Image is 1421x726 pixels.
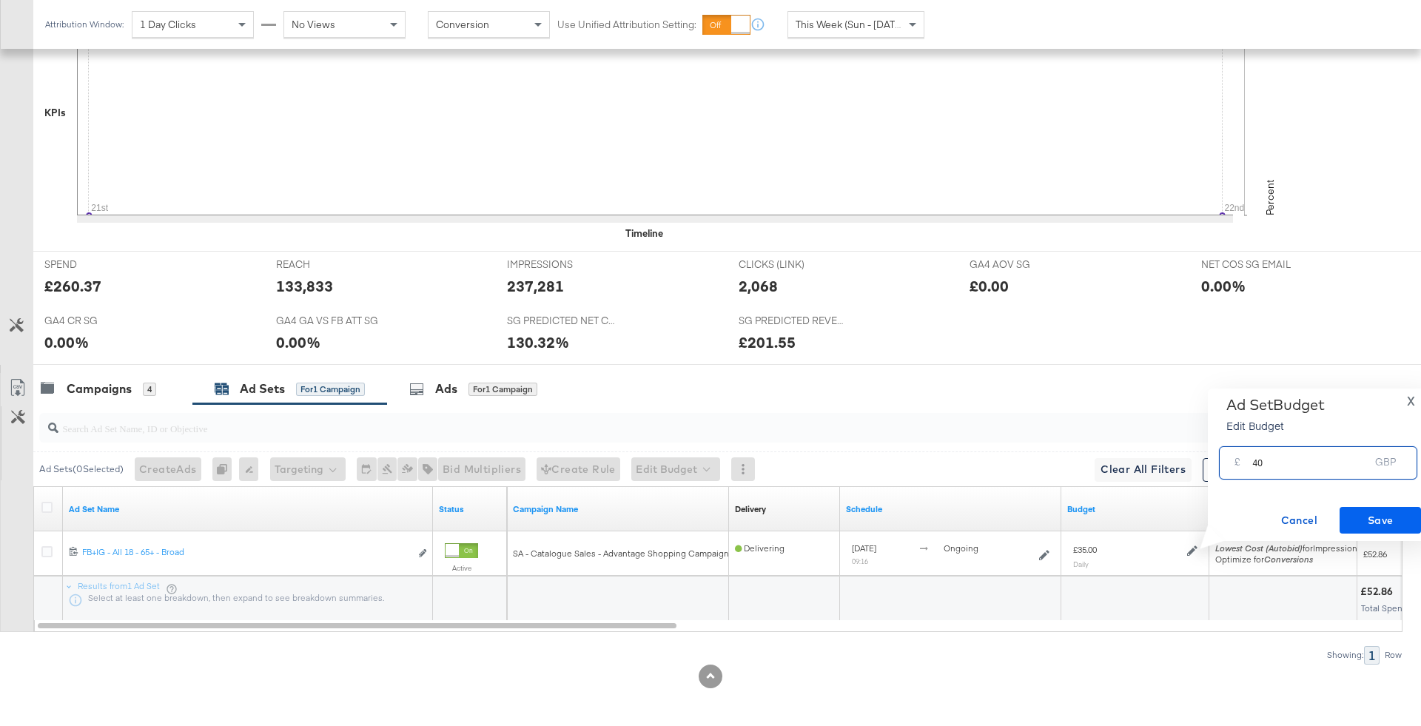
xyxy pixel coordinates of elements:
div: 0 [212,457,239,481]
sub: 09:16 [852,557,868,565]
span: ongoing [944,542,978,554]
div: Delivery [735,503,766,515]
div: 1 [1364,646,1380,665]
span: [DATE] [852,542,876,554]
div: Optimize for [1215,554,1362,565]
span: X [1407,391,1415,411]
p: Edit Budget [1226,418,1324,433]
div: £201.55 [739,332,796,353]
span: SG PREDICTED REVENUE [739,314,850,328]
span: This Week (Sun - [DATE]) [796,18,907,31]
div: Attribution Window: [44,19,124,30]
div: £35.00 [1073,544,1097,556]
a: Your Ad Set name. [69,503,427,515]
div: for 1 Campaign [468,383,537,396]
span: IMPRESSIONS [507,258,618,272]
em: Lowest Cost (Autobid) [1215,542,1303,554]
span: SPEND [44,258,155,272]
span: Delivering [735,542,785,554]
span: CLICKS (LINK) [739,258,850,272]
input: Search Ad Set Name, ID or Objective [58,408,1277,437]
span: GA4 GA VS FB ATT SG [276,314,387,328]
div: 0.00% [44,332,89,353]
span: No Views [292,18,335,31]
span: Total Spend [1361,602,1408,614]
div: £ [1229,452,1246,479]
div: Ad Set Budget [1226,396,1324,414]
span: REACH [276,258,387,272]
button: Cancel [1258,507,1340,534]
div: 0.00% [276,332,320,353]
div: Ads [435,380,457,397]
div: £260.37 [44,275,101,297]
button: Clear All Filters [1095,458,1192,482]
label: Use Unified Attribution Setting: [557,18,696,32]
div: Ad Sets ( 0 Selected) [39,463,124,476]
a: Reflects the ability of your Ad Set to achieve delivery based on ad states, schedule and budget. [735,503,766,515]
label: Active [445,563,478,573]
div: 4 [143,383,156,396]
div: 130.32% [507,332,569,353]
div: Row [1384,650,1402,660]
div: KPIs [44,106,66,120]
div: £52.86 [1360,585,1397,599]
span: SG PREDICTED NET COS [507,314,618,328]
span: GA4 AOV SG [970,258,1081,272]
span: SA - Catalogue Sales - Advantage Shopping Campaign – BAU – 7DC [513,548,779,559]
button: Save [1340,507,1421,534]
div: for 1 Campaign [296,383,365,396]
div: £0.00 [970,275,1009,297]
a: Shows when your Ad Set is scheduled to deliver. [846,503,1055,515]
div: Timeline [625,226,663,241]
a: Shows the current state of your Ad Set. [439,503,501,515]
div: FB+IG - All 18 - 65+ - Broad [82,546,410,558]
sub: Daily [1073,559,1089,568]
div: Ad Sets [240,380,285,397]
div: 133,833 [276,275,333,297]
span: Save [1346,511,1415,530]
span: for Impressions [1215,542,1362,554]
button: X [1401,396,1421,407]
span: Clear All Filters [1101,460,1186,479]
div: 2,068 [739,275,778,297]
div: GBP [1369,452,1402,479]
span: Cancel [1264,511,1334,530]
a: Your campaign name. [513,503,723,515]
span: 1 Day Clicks [140,18,196,31]
span: Conversion [436,18,489,31]
em: Conversions [1264,554,1313,565]
span: GA4 CR SG [44,314,155,328]
span: NET COS SG EMAIL [1201,258,1312,272]
div: 0.00% [1201,275,1246,297]
a: Shows the current budget of Ad Set. [1067,503,1203,515]
div: Campaigns [67,380,132,397]
input: Enter your budget [1252,441,1369,473]
text: Percent [1263,180,1277,215]
a: FB+IG - All 18 - 65+ - Broad [82,546,410,562]
div: 237,281 [507,275,564,297]
div: Showing: [1326,650,1364,660]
